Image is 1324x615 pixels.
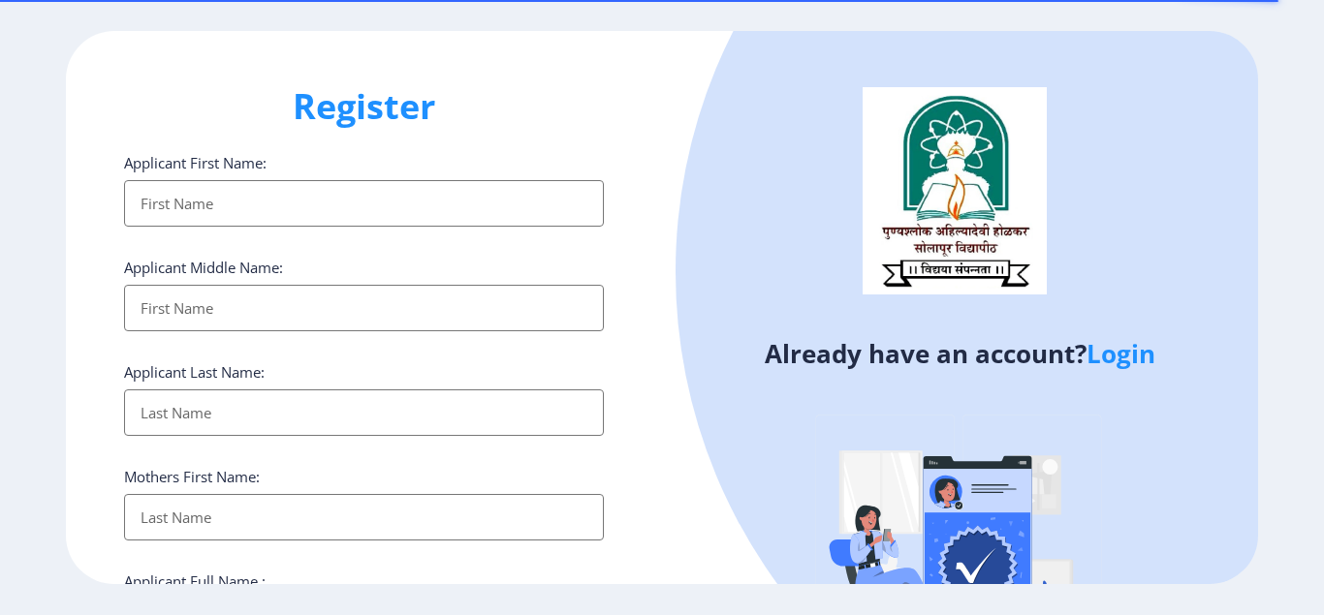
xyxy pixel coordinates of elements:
[124,389,604,436] input: Last Name
[124,258,283,277] label: Applicant Middle Name:
[1087,336,1155,371] a: Login
[677,338,1244,369] h4: Already have an account?
[124,83,604,130] h1: Register
[124,362,265,382] label: Applicant Last Name:
[124,467,260,486] label: Mothers First Name:
[124,180,604,227] input: First Name
[863,87,1047,294] img: logo
[124,285,604,331] input: First Name
[124,571,266,610] label: Applicant Full Name : (As on marksheet)
[124,153,267,172] label: Applicant First Name:
[124,494,604,540] input: Last Name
